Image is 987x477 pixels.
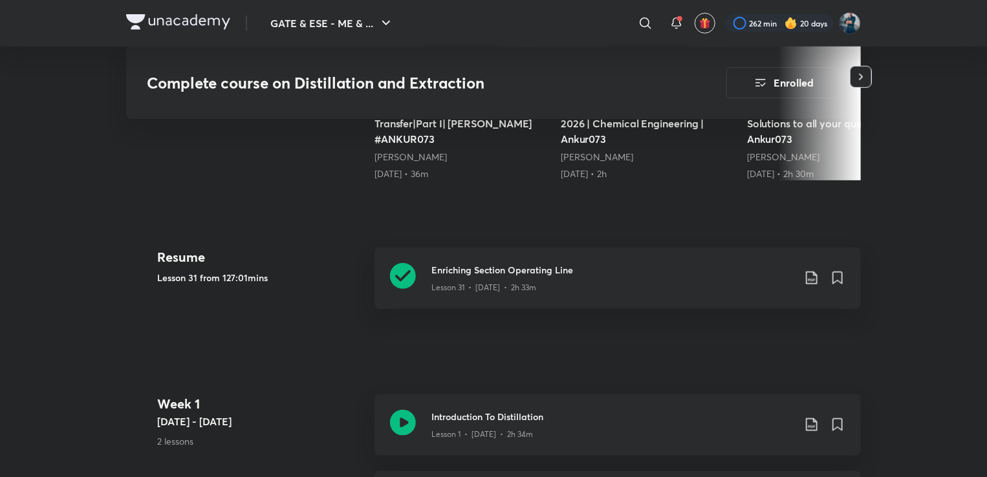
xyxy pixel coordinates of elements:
h3: Introduction To Distillation [431,410,794,423]
p: Lesson 31 • [DATE] • 2h 33m [431,282,536,293]
h5: Lesson 31 from 127:01mins [157,271,364,284]
img: avatar [699,17,711,29]
p: 2 lessons [157,434,364,448]
div: 22nd Aug • 2h [561,167,737,180]
img: Company Logo [126,14,230,30]
h3: Enriching Section Operating Line [431,263,794,277]
h5: [DATE] - [DATE] [157,414,364,429]
a: Company Logo [126,14,230,33]
div: Ankur Bansal [561,151,737,164]
button: Enrolled [726,67,840,98]
h3: Complete course on Distillation and Extraction [147,74,653,92]
div: Ankur Bansal [374,151,550,164]
div: 17th Jul • 36m [374,167,550,180]
img: Vinay Upadhyay [839,12,861,34]
button: GATE & ESE - ME & ... [263,10,402,36]
img: streak [785,17,797,30]
a: Introduction To DistillationLesson 1 • [DATE] • 2h 34m [374,394,861,471]
a: [PERSON_NAME] [747,151,819,163]
h4: Resume [157,248,364,267]
button: avatar [695,13,715,34]
a: [PERSON_NAME] [374,151,447,163]
h5: Let's Learn Evaporators | Heat Transfer|Part I| [PERSON_NAME] #ANKUR073 [374,100,550,147]
a: Enriching Section Operating LineLesson 31 • [DATE] • 2h 33m [374,248,861,324]
h5: How to get top 100 rank in GATE 2026 | Chemical Engineering | Ankur073 [561,100,737,147]
h4: Week 1 [157,394,364,414]
div: 28th Aug • 2h 30m [747,167,923,180]
div: Ankur Bansal [747,151,923,164]
p: Lesson 1 • [DATE] • 2h 34m [431,429,533,440]
a: [PERSON_NAME] [561,151,633,163]
h5: Ask me anything session | Get Solutions to all your queries | Ankur073 [747,100,923,147]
